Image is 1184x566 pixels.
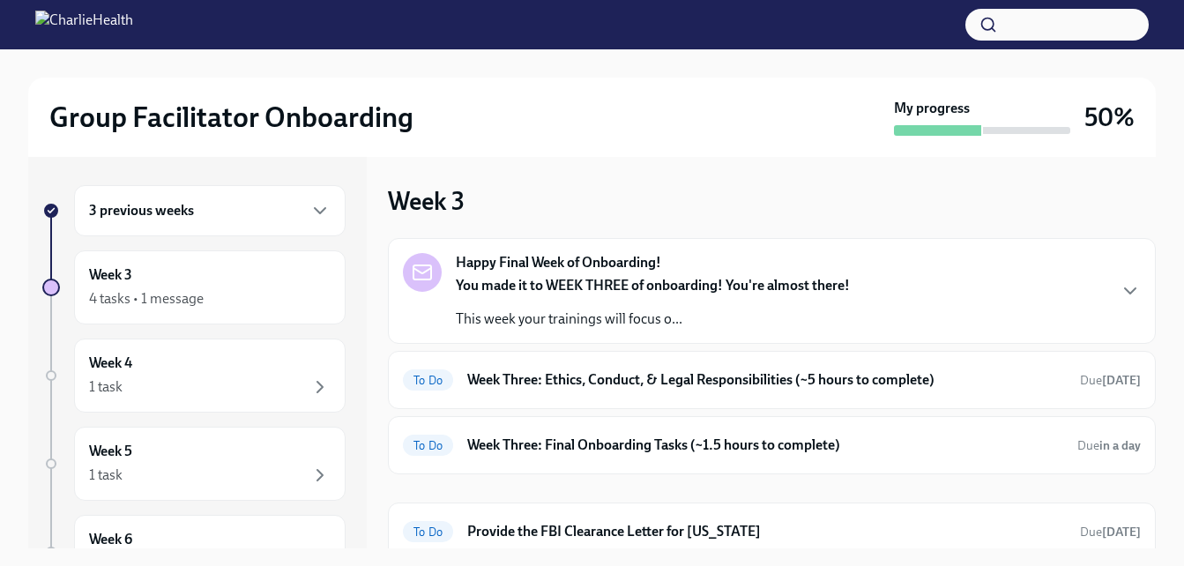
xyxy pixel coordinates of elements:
[1102,373,1141,388] strong: [DATE]
[1077,437,1141,454] span: August 23rd, 2025 10:00
[89,377,123,397] div: 1 task
[1077,438,1141,453] span: Due
[403,525,453,539] span: To Do
[467,522,1066,541] h6: Provide the FBI Clearance Letter for [US_STATE]
[74,185,346,236] div: 3 previous weeks
[467,436,1063,455] h6: Week Three: Final Onboarding Tasks (~1.5 hours to complete)
[894,99,970,118] strong: My progress
[388,185,465,217] h3: Week 3
[42,250,346,324] a: Week 34 tasks • 1 message
[1102,525,1141,540] strong: [DATE]
[403,374,453,387] span: To Do
[89,201,194,220] h6: 3 previous weeks
[403,431,1141,459] a: To DoWeek Three: Final Onboarding Tasks (~1.5 hours to complete)Duein a day
[1080,373,1141,388] span: Due
[1080,525,1141,540] span: Due
[456,277,850,294] strong: You made it to WEEK THREE of onboarding! You're almost there!
[89,354,132,373] h6: Week 4
[89,265,132,285] h6: Week 3
[456,253,661,272] strong: Happy Final Week of Onboarding!
[89,442,132,461] h6: Week 5
[467,370,1066,390] h6: Week Three: Ethics, Conduct, & Legal Responsibilities (~5 hours to complete)
[1080,524,1141,540] span: September 9th, 2025 10:00
[1084,101,1135,133] h3: 50%
[403,518,1141,546] a: To DoProvide the FBI Clearance Letter for [US_STATE]Due[DATE]
[42,339,346,413] a: Week 41 task
[456,309,850,329] p: This week your trainings will focus o...
[42,427,346,501] a: Week 51 task
[89,289,204,309] div: 4 tasks • 1 message
[49,100,413,135] h2: Group Facilitator Onboarding
[403,439,453,452] span: To Do
[403,366,1141,394] a: To DoWeek Three: Ethics, Conduct, & Legal Responsibilities (~5 hours to complete)Due[DATE]
[35,11,133,39] img: CharlieHealth
[89,530,132,549] h6: Week 6
[89,465,123,485] div: 1 task
[1099,438,1141,453] strong: in a day
[1080,372,1141,389] span: August 25th, 2025 10:00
